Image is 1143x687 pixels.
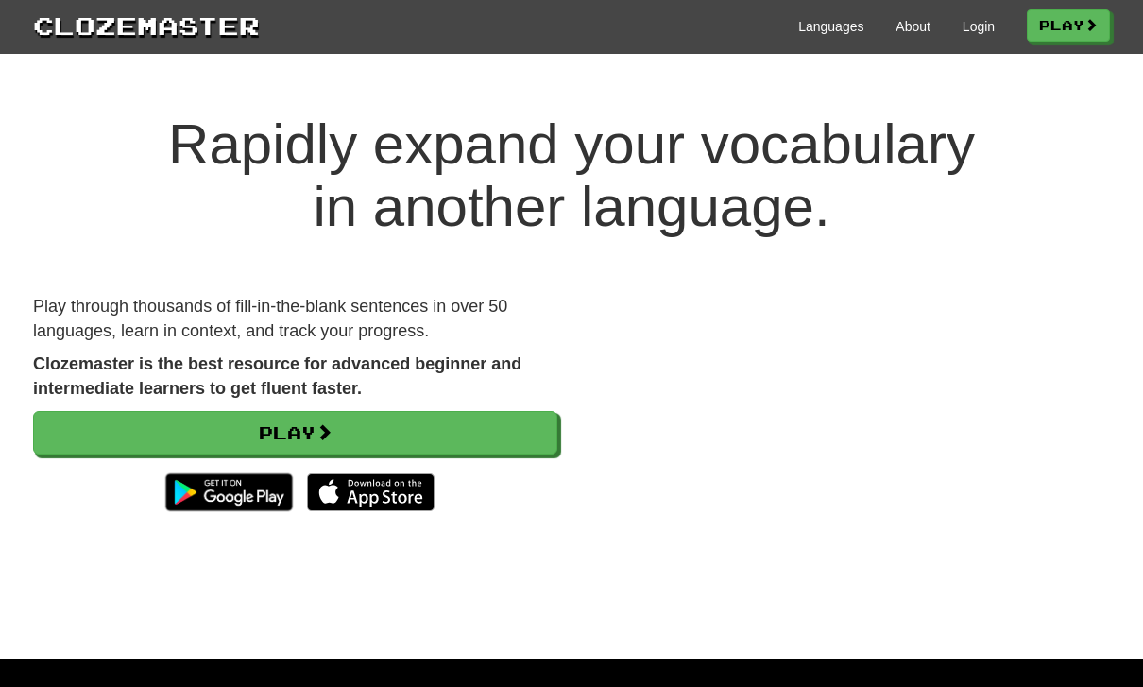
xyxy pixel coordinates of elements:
a: Login [963,17,995,36]
a: Play [1027,9,1110,42]
p: Play through thousands of fill-in-the-blank sentences in over 50 languages, learn in context, and... [33,295,557,343]
img: Get it on Google Play [156,464,302,521]
img: Download_on_the_App_Store_Badge_US-UK_135x40-25178aeef6eb6b83b96f5f2d004eda3bffbb37122de64afbaef7... [307,473,435,511]
strong: Clozemaster is the best resource for advanced beginner and intermediate learners to get fluent fa... [33,354,521,398]
a: Clozemaster [33,8,260,43]
a: About [896,17,930,36]
a: Play [33,411,557,455]
a: Languages [798,17,863,36]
